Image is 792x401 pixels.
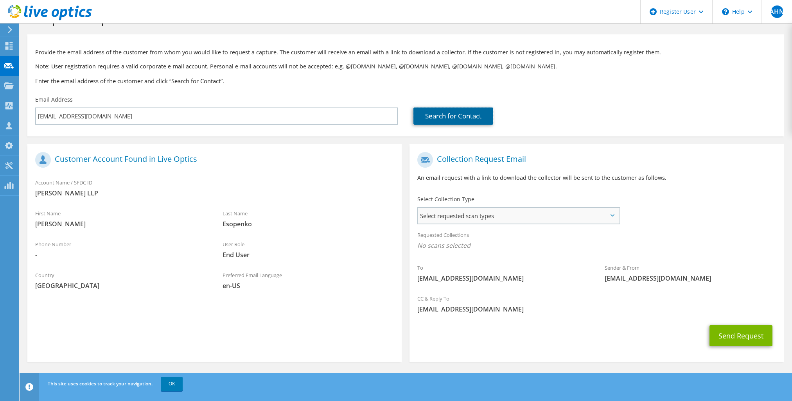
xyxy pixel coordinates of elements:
[417,174,776,182] p: An email request with a link to download the collector will be sent to the customer as follows.
[223,220,394,228] span: Esopenko
[417,152,772,168] h1: Collection Request Email
[413,107,493,125] a: Search for Contact
[417,305,776,313] span: [EMAIL_ADDRESS][DOMAIN_NAME]
[35,220,207,228] span: [PERSON_NAME]
[409,227,784,256] div: Requested Collections
[215,267,402,294] div: Preferred Email Language
[223,251,394,259] span: End User
[27,267,215,294] div: Country
[35,62,776,71] p: Note: User registration requires a valid corporate e-mail account. Personal e-mail accounts will ...
[605,274,776,283] span: [EMAIL_ADDRESS][DOMAIN_NAME]
[409,260,597,286] div: To
[35,251,207,259] span: -
[771,5,783,18] span: AHN
[417,241,776,250] span: No scans selected
[597,260,784,286] div: Sender & From
[27,174,402,201] div: Account Name / SFDC ID
[35,189,394,197] span: [PERSON_NAME] LLP
[215,236,402,263] div: User Role
[35,152,390,168] h1: Customer Account Found in Live Optics
[418,208,619,224] span: Select requested scan types
[27,205,215,232] div: First Name
[409,290,784,317] div: CC & Reply To
[35,48,776,57] p: Provide the email address of the customer from whom you would like to request a capture. The cust...
[417,195,474,203] label: Select Collection Type
[35,281,207,290] span: [GEOGRAPHIC_DATA]
[215,205,402,232] div: Last Name
[417,274,589,283] span: [EMAIL_ADDRESS][DOMAIN_NAME]
[709,325,772,346] button: Send Request
[48,380,153,387] span: This site uses cookies to track your navigation.
[223,281,394,290] span: en-US
[161,377,183,391] a: OK
[35,96,73,104] label: Email Address
[35,77,776,85] h3: Enter the email address of the customer and click “Search for Contact”.
[722,8,729,15] svg: \n
[27,236,215,263] div: Phone Number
